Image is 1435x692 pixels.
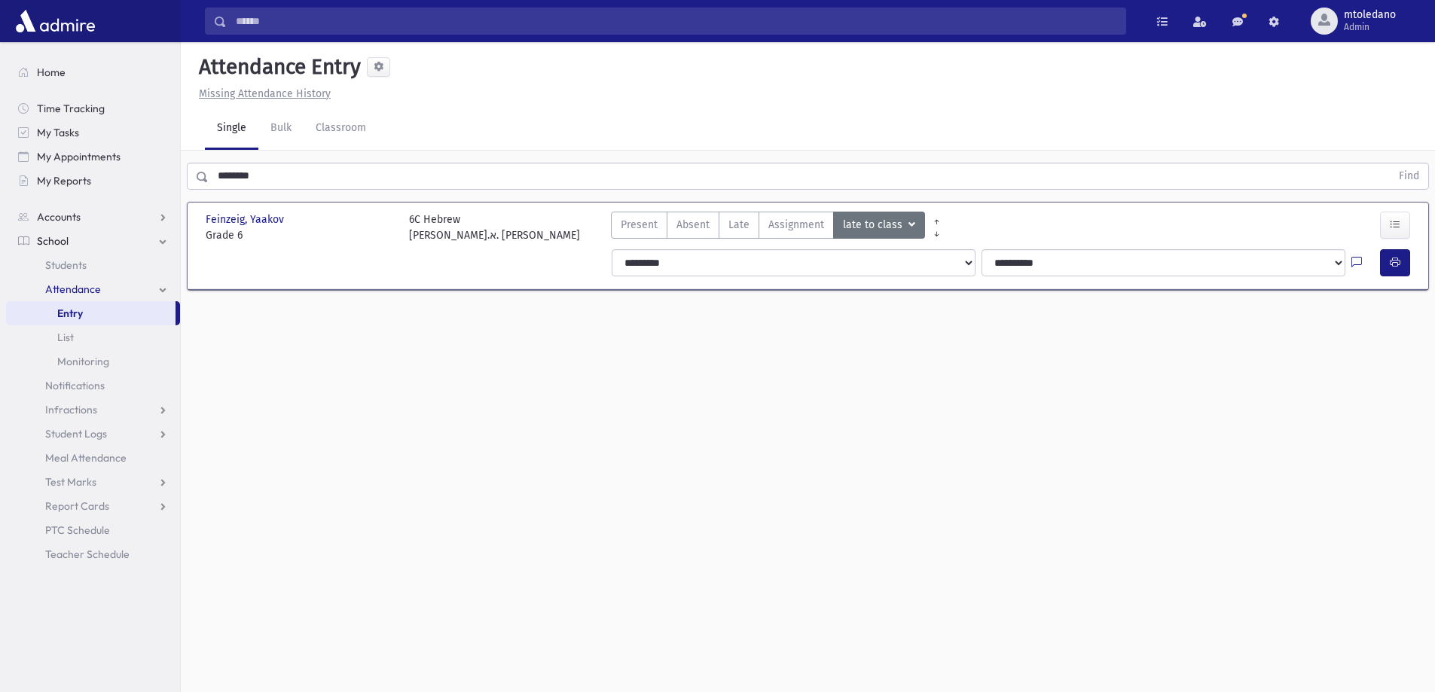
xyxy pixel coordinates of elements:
span: Home [37,66,66,79]
a: Single [205,108,258,150]
span: Monitoring [57,355,109,368]
span: PTC Schedule [45,523,110,537]
img: AdmirePro [12,6,99,36]
span: Assignment [768,217,824,233]
span: My Reports [37,174,91,187]
span: Late [728,217,750,233]
span: Student Logs [45,427,107,441]
a: PTC Schedule [6,518,180,542]
span: Grade 6 [206,227,394,243]
span: Entry [57,306,83,320]
a: Home [6,60,180,84]
span: Attendance [45,282,101,296]
a: My Reports [6,169,180,193]
a: Report Cards [6,494,180,518]
span: Report Cards [45,499,109,513]
a: Bulk [258,108,304,150]
div: AttTypes [611,212,925,243]
span: Admin [1344,21,1396,33]
a: Test Marks [6,470,180,494]
a: Attendance [6,277,180,301]
span: Teacher Schedule [45,547,130,561]
a: Infractions [6,398,180,422]
a: List [6,325,180,349]
u: Missing Attendance History [199,87,331,100]
span: Present [621,217,658,233]
a: My Appointments [6,145,180,169]
a: Students [6,253,180,277]
button: Find [1390,163,1428,189]
a: Missing Attendance History [193,87,331,100]
span: late to class [843,217,905,233]
span: Accounts [37,210,81,224]
a: Notifications [6,373,180,398]
h5: Attendance Entry [193,54,361,80]
a: Monitoring [6,349,180,373]
div: 6C Hebrew [PERSON_NAME].א. [PERSON_NAME] [409,212,580,243]
span: Absent [676,217,710,233]
span: Feinzeig, Yaakov [206,212,287,227]
a: School [6,229,180,253]
a: Classroom [304,108,378,150]
a: Teacher Schedule [6,542,180,566]
a: Time Tracking [6,96,180,120]
span: List [57,331,74,344]
span: Infractions [45,403,97,416]
span: Test Marks [45,475,96,489]
span: mtoledano [1344,9,1396,21]
span: Students [45,258,87,272]
span: Notifications [45,379,105,392]
span: My Tasks [37,126,79,139]
a: Entry [6,301,176,325]
a: My Tasks [6,120,180,145]
a: Accounts [6,205,180,229]
button: late to class [833,212,925,239]
a: Student Logs [6,422,180,446]
span: Meal Attendance [45,451,127,465]
span: My Appointments [37,150,121,163]
input: Search [227,8,1125,35]
a: Meal Attendance [6,446,180,470]
span: Time Tracking [37,102,105,115]
span: School [37,234,69,248]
